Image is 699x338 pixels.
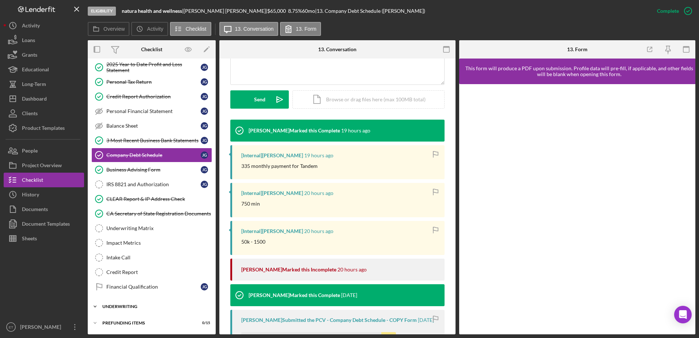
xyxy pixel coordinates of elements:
div: Checklist [141,46,162,52]
div: j g [201,166,208,173]
button: ET[PERSON_NAME] [4,320,84,334]
div: [Internal] [PERSON_NAME] [241,190,303,196]
div: Prefunding Items [102,321,192,325]
div: Balance Sheet [106,123,201,129]
div: j g [201,108,208,115]
div: 3 Most Recent Business Bank Statements [106,138,201,143]
a: Credit Report Authorizationjg [91,89,212,104]
a: Personal Financial Statementjg [91,104,212,119]
div: 13. Form [567,46,587,52]
div: Underwriting Matrix [106,225,212,231]
div: Personal Tax Return [106,79,201,85]
div: Send [254,90,265,109]
label: Overview [103,26,125,32]
div: Sheets [22,231,37,248]
div: 13. Conversation [318,46,356,52]
div: j g [201,181,208,188]
label: 13. Form [296,26,316,32]
button: Activity [131,22,168,36]
a: Underwriting Matrix [91,221,212,236]
div: [PERSON_NAME] Marked this Complete [249,128,340,134]
div: j g [201,64,208,71]
div: Credit Report Authorization [106,94,201,99]
time: 2025-07-30 19:50 [341,292,357,298]
div: [PERSON_NAME] Marked this Incomplete [241,267,336,273]
div: | 13. Company Debt Schedule ([PERSON_NAME]) [315,8,425,14]
div: CA Secretary of State Registration Documents [106,211,212,217]
div: 60 mo [302,8,315,14]
div: 0 / 15 [197,321,210,325]
time: 2025-09-11 21:58 [337,267,367,273]
button: Sheets [4,231,84,246]
button: Send [230,90,289,109]
a: Financial Qualificationjg [91,279,212,294]
button: Checklist [170,22,211,36]
button: 13. Form [280,22,321,36]
time: 2025-09-11 22:00 [304,228,333,234]
div: CLEAR Report & IP Address Check [106,196,212,202]
a: Balance Sheetjg [91,119,212,133]
div: Complete [657,4,679,18]
label: Activity [147,26,163,32]
a: Credit Report [91,265,212,279]
div: 2025 Year to Date Profit and Loss Statement [106,61,201,73]
a: Company Debt Schedulejg [91,148,212,162]
a: IRS 8821 and Authorizationjg [91,177,212,192]
p: 50k - 1500 [241,238,265,246]
div: 8.75 % [288,8,302,14]
div: Impact Metrics [106,240,212,246]
div: | [122,8,184,14]
div: Underwriting [102,304,207,309]
span: $65,000 [267,8,286,14]
a: 3 Most Recent Business Bank Statementsjg [91,133,212,148]
div: j g [201,78,208,86]
div: [PERSON_NAME] Marked this Complete [249,292,340,298]
div: IRS 8821 and Authorization [106,181,201,187]
p: 750 min [241,200,260,208]
div: j g [201,151,208,159]
time: 2025-09-11 22:24 [341,128,370,134]
button: Overview [88,22,129,36]
a: Impact Metrics [91,236,212,250]
div: Open Intercom Messenger [674,306,692,323]
a: Personal Tax Returnjg [91,75,212,89]
div: j g [201,137,208,144]
div: Personal Financial Statement [106,108,201,114]
button: Complete [650,4,695,18]
div: Company Debt Schedule [106,152,201,158]
div: [Internal] [PERSON_NAME] [241,153,303,158]
text: ET [9,325,13,329]
div: [PERSON_NAME] [18,320,66,336]
div: [PERSON_NAME] [PERSON_NAME] | [184,8,267,14]
time: 2025-09-11 22:08 [304,190,333,196]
